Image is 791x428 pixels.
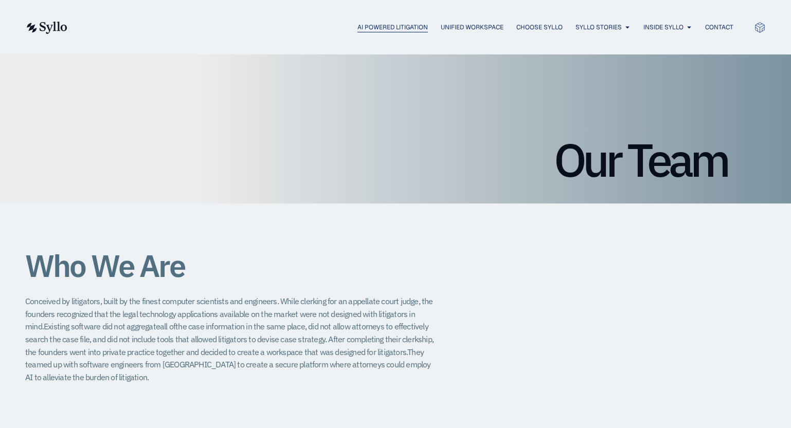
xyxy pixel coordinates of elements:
[25,22,67,34] img: syllo
[643,23,684,32] a: Inside Syllo
[705,23,733,32] a: Contact
[25,321,428,344] span: the case information in the same place, did not allow attorneys to effectively search the case fi...
[25,296,433,331] span: Conceived by litigators, built by the finest computer scientists and engineers. While clerking fo...
[357,23,428,32] a: AI Powered Litigation
[160,321,175,331] span: all of
[88,23,733,32] nav: Menu
[88,23,733,32] div: Menu Toggle
[25,347,431,382] span: They teamed up with software engineers from [GEOGRAPHIC_DATA] to create a secure platform where a...
[64,137,727,183] h1: Our Team
[516,23,563,32] a: Choose Syllo
[441,23,504,32] a: Unified Workspace
[25,249,437,283] h1: Who We Are
[25,334,434,357] span: After completing their clerkship, the founders went into private practice together and decided to...
[44,321,160,331] span: Existing software did not aggregate
[576,23,622,32] a: Syllo Stories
